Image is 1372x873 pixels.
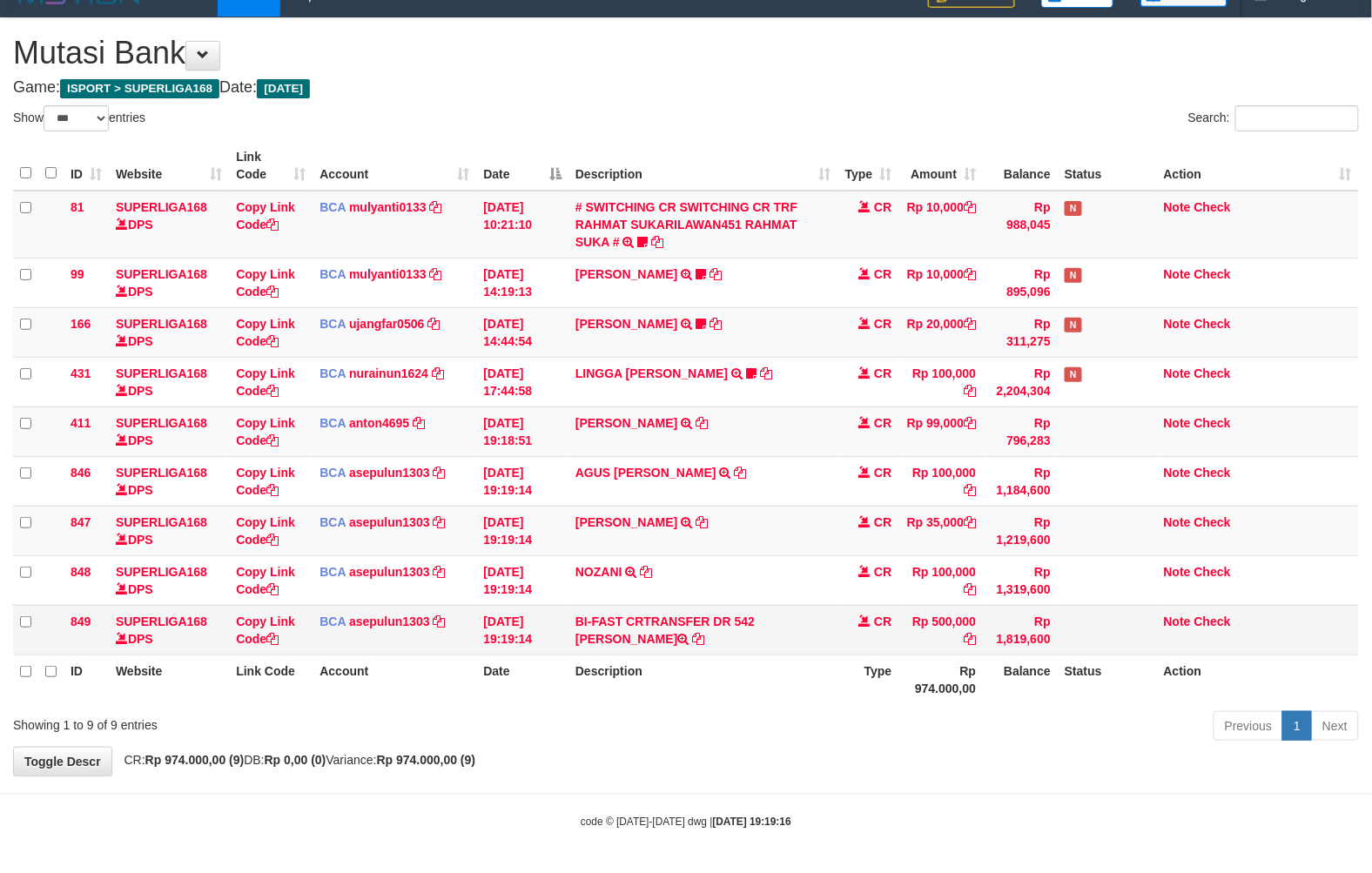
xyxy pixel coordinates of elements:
[319,200,346,214] span: BCA
[349,614,430,628] a: asepulun1303
[427,317,440,331] a: Copy ujangfar0506 to clipboard
[229,141,313,191] th: Link Code: activate to sort column ascending
[874,267,891,281] span: CR
[64,141,109,191] th: ID: activate to sort column ascending
[349,466,430,480] a: asepulun1303
[710,317,722,331] a: Copy NOVEN ELING PRAYOG to clipboard
[696,515,708,529] a: Copy YOGI ARDIANTO to clipboard
[434,565,446,579] a: Copy asepulun1303 to clipboard
[1194,614,1231,628] a: Check
[874,317,891,331] span: CR
[575,565,622,579] a: NOZANI
[964,483,976,497] a: Copy Rp 100,000 to clipboard
[1194,565,1231,579] a: Check
[1194,515,1231,529] a: Check
[1065,367,1082,382] span: Has Note
[1194,416,1231,430] a: Check
[319,317,346,331] span: BCA
[430,200,442,214] a: Copy mulyanti0133 to clipboard
[1065,318,1082,332] span: Has Note
[109,141,229,191] th: Website: activate to sort column ascending
[116,267,207,281] a: SUPERLIGA168
[1282,711,1312,741] a: 1
[1058,141,1157,191] th: Status
[983,655,1058,704] th: Balance
[874,200,891,214] span: CR
[568,655,837,704] th: Description
[983,605,1058,655] td: Rp 1,819,600
[71,515,91,529] span: 847
[13,105,145,131] label: Show entries
[109,357,229,406] td: DPS
[71,317,91,331] span: 166
[983,406,1058,456] td: Rp 796,283
[116,200,207,214] a: SUPERLIGA168
[236,366,295,398] a: Copy Link Code
[71,267,84,281] span: 99
[116,366,207,380] a: SUPERLIGA168
[899,307,984,357] td: Rp 20,000
[109,605,229,655] td: DPS
[1058,655,1157,704] th: Status
[1164,466,1191,480] a: Note
[476,141,568,191] th: Date: activate to sort column descending
[899,456,984,506] td: Rp 100,000
[236,267,295,299] a: Copy Link Code
[983,357,1058,406] td: Rp 2,204,304
[838,655,899,704] th: Type
[874,466,891,480] span: CR
[1164,416,1191,430] a: Note
[313,655,476,704] th: Account
[1194,366,1231,380] a: Check
[575,267,677,281] a: [PERSON_NAME]
[575,416,677,430] a: [PERSON_NAME]
[1311,711,1359,741] a: Next
[899,605,984,655] td: Rp 500,000
[1157,141,1359,191] th: Action: activate to sort column ascending
[145,753,245,767] strong: Rp 974.000,00 (9)
[349,267,427,281] a: mulyanti0133
[1164,515,1191,529] a: Note
[964,632,976,646] a: Copy Rp 500,000 to clipboard
[476,506,568,555] td: [DATE] 19:19:14
[71,416,91,430] span: 411
[964,384,976,398] a: Copy Rp 100,000 to clipboard
[568,605,837,655] td: BI-FAST CRTRANSFER DR 542 [PERSON_NAME]
[1164,614,1191,628] a: Note
[236,614,295,646] a: Copy Link Code
[236,466,295,497] a: Copy Link Code
[313,141,476,191] th: Account: activate to sort column ascending
[236,317,295,348] a: Copy Link Code
[71,200,84,214] span: 81
[874,366,891,380] span: CR
[1164,267,1191,281] a: Note
[964,317,976,331] a: Copy Rp 20,000 to clipboard
[71,565,91,579] span: 848
[692,632,704,646] a: Copy BI-FAST CRTRANSFER DR 542 REOKA FERDY SINURA to clipboard
[116,317,207,331] a: SUPERLIGA168
[109,307,229,357] td: DPS
[236,565,295,596] a: Copy Link Code
[116,753,476,767] span: CR: DB: Variance:
[760,366,772,380] a: Copy LINGGA ADITYA PRAT to clipboard
[430,267,442,281] a: Copy mulyanti0133 to clipboard
[696,416,708,430] a: Copy DINI MAELANI to clipboard
[349,515,430,529] a: asepulun1303
[1164,565,1191,579] a: Note
[319,614,346,628] span: BCA
[434,466,446,480] a: Copy asepulun1303 to clipboard
[476,605,568,655] td: [DATE] 19:19:14
[319,416,346,430] span: BCA
[349,416,409,430] a: anton4695
[899,191,984,259] td: Rp 10,000
[575,366,728,380] a: LINGGA [PERSON_NAME]
[476,555,568,605] td: [DATE] 19:19:14
[874,565,891,579] span: CR
[964,416,976,430] a: Copy Rp 99,000 to clipboard
[983,456,1058,506] td: Rp 1,184,600
[874,416,891,430] span: CR
[109,506,229,555] td: DPS
[575,200,797,249] a: # SWITCHING CR SWITCHING CR TRF RAHMAT SUKARILAWAN451 RAHMAT SUKA #
[964,515,976,529] a: Copy Rp 35,000 to clipboard
[710,267,722,281] a: Copy MUHAMMAD REZA to clipboard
